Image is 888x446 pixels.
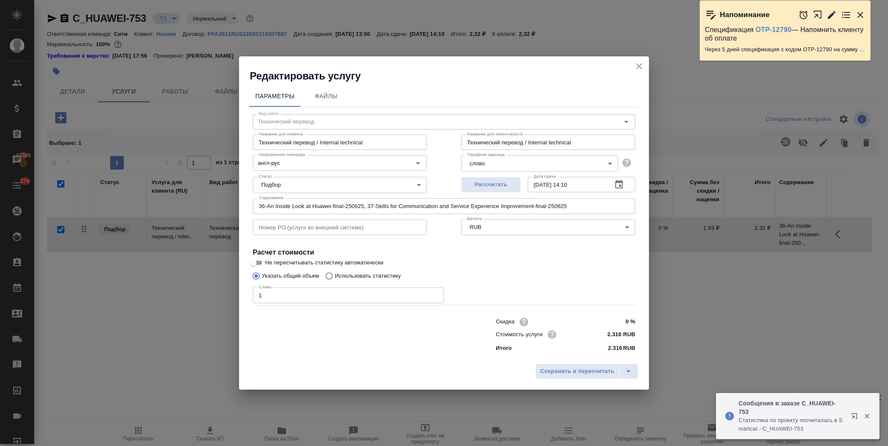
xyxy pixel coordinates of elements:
[739,416,845,433] p: Cтатистика по проекту посчиталась в Smartcat - C_HUAWEI-753
[466,180,516,190] span: Рассчитать
[756,26,792,33] a: OTP-12790
[827,10,837,20] button: Редактировать
[633,60,646,73] button: close
[535,364,619,379] button: Сохранить и пересчитать
[623,344,635,352] p: RUB
[603,328,635,340] input: ✎ Введи что-нибудь
[412,157,424,169] button: Open
[608,344,622,352] p: 2.316
[705,26,865,43] p: Спецификация — Напомнить клиенту об оплате
[461,219,635,235] div: RUB
[262,272,319,280] p: Указать общий объем
[335,272,401,280] p: Использовать статистику
[540,367,614,376] span: Сохранить и пересчитать
[265,258,383,267] span: Не пересчитывать статистику автоматически
[253,247,635,258] h4: Расчет стоимости
[841,10,851,20] button: Перейти в todo
[467,160,487,167] button: слово
[496,344,511,352] p: Итого
[705,45,865,54] p: Через 5 дней спецификация с кодом OTP-12790 на сумму 359496 RUB будет просрочена
[739,399,845,416] p: Сообщения в заказе C_HUAWEI-753
[259,181,283,188] button: Подбор
[306,91,347,102] span: Файлы
[250,69,649,83] h2: Редактировать услугу
[846,408,866,428] button: Открыть в новой вкладке
[461,177,521,193] button: Рассчитать
[720,11,770,19] p: Напоминание
[496,317,514,326] p: Скидка
[813,6,823,24] button: Открыть в новой вкладке
[254,91,295,102] span: Параметры
[535,364,638,379] div: split button
[603,316,635,328] input: ✎ Введи что-нибудь
[461,155,618,171] div: слово
[496,330,543,339] p: Стоимость услуги
[855,10,865,20] button: Закрыть
[858,412,876,420] button: Закрыть
[467,223,484,231] button: RUB
[253,177,427,193] div: Подбор
[798,10,809,20] button: Отложить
